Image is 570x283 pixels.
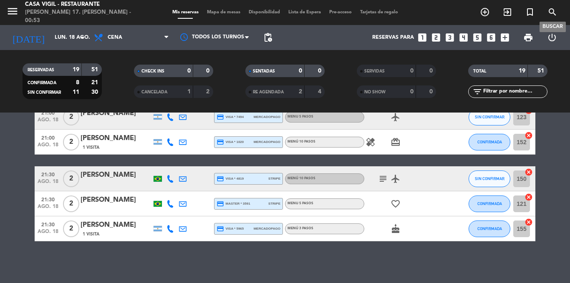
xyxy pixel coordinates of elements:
[429,89,434,95] strong: 0
[206,68,211,74] strong: 0
[391,137,401,147] i: card_giftcard
[444,32,455,43] i: looks_3
[458,32,469,43] i: looks_4
[364,69,385,73] span: SERVIDAS
[486,32,497,43] i: looks_6
[288,202,313,205] span: Menu 5 pasos
[217,225,244,233] span: visa * 5965
[245,10,284,15] span: Disponibilidad
[6,28,50,47] i: [DATE]
[81,170,151,180] div: [PERSON_NAME]
[288,227,313,230] span: Menú 3 Pasos
[525,168,533,176] i: cancel
[81,195,151,205] div: [PERSON_NAME]
[253,69,275,73] span: SENTADAS
[268,176,280,181] span: stripe
[288,115,313,118] span: Menu 5 pasos
[254,226,280,231] span: mercadopago
[253,90,284,94] span: RE AGENDADA
[38,204,58,213] span: ago. 18
[469,170,510,187] button: SIN CONFIRMAR
[391,112,401,122] i: airplanemode_active
[318,89,323,95] strong: 4
[217,113,224,121] i: credit_card
[325,10,356,15] span: Pre-acceso
[38,142,58,152] span: ago. 18
[284,10,325,15] span: Lista de Espera
[547,7,557,17] i: search
[502,7,512,17] i: exit_to_app
[469,195,510,212] button: CONFIRMADA
[78,33,88,43] i: arrow_drop_down
[475,176,504,181] span: SIN CONFIRMAR
[525,131,533,140] i: cancel
[38,219,58,229] span: 21:30
[108,35,122,40] span: Cena
[378,174,388,184] i: subject
[410,89,414,95] strong: 0
[431,32,441,43] i: looks_two
[38,117,58,127] span: ago. 18
[263,33,273,43] span: pending_actions
[187,68,191,74] strong: 0
[254,139,280,145] span: mercadopago
[81,133,151,144] div: [PERSON_NAME]
[91,89,100,95] strong: 30
[475,115,504,119] span: SIN CONFIRMAR
[83,144,99,151] span: 1 Visita
[477,201,502,206] span: CONFIRMADA
[38,179,58,188] span: ago. 18
[38,194,58,204] span: 21:30
[81,108,151,119] div: [PERSON_NAME]
[63,195,79,212] span: 2
[73,89,79,95] strong: 11
[83,231,99,238] span: 1 Visita
[63,220,79,237] span: 2
[364,90,386,94] span: NO SHOW
[187,89,191,95] strong: 1
[203,10,245,15] span: Mapa de mesas
[25,0,136,9] div: Casa Vigil - Restaurante
[525,218,533,226] i: cancel
[288,177,315,180] span: Menú 10 pasos
[525,193,533,201] i: cancel
[540,25,564,50] div: LOG OUT
[472,32,483,43] i: looks_5
[523,33,533,43] span: print
[38,169,58,179] span: 21:30
[547,33,557,43] i: power_settings_new
[76,80,79,85] strong: 8
[429,68,434,74] strong: 0
[482,87,547,96] input: Filtrar por nombre...
[410,68,414,74] strong: 0
[217,225,224,233] i: credit_card
[477,140,502,144] span: CONFIRMADA
[141,69,164,73] span: CHECK INS
[268,201,280,206] span: stripe
[499,32,510,43] i: add_box
[525,7,535,17] i: turned_in_not
[217,138,224,146] i: credit_card
[168,10,203,15] span: Mis reservas
[417,32,428,43] i: looks_one
[480,7,490,17] i: add_circle_outline
[391,199,401,209] i: favorite_border
[391,174,401,184] i: airplanemode_active
[217,138,244,146] span: visa * 1020
[6,5,19,20] button: menu
[206,89,211,95] strong: 2
[217,200,250,208] span: master * 3591
[469,220,510,237] button: CONFIRMADA
[288,140,315,143] span: Menú 10 pasos
[81,220,151,230] div: [PERSON_NAME]
[299,68,302,74] strong: 0
[73,67,79,73] strong: 19
[28,81,56,85] span: CONFIRMADA
[477,226,502,231] span: CONFIRMADA
[25,8,136,25] div: [PERSON_NAME] 17. [PERSON_NAME] - 00:53
[469,134,510,150] button: CONFIRMADA
[38,133,58,142] span: 21:00
[473,69,486,73] span: TOTAL
[141,90,167,94] span: CANCELADA
[217,113,244,121] span: visa * 7494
